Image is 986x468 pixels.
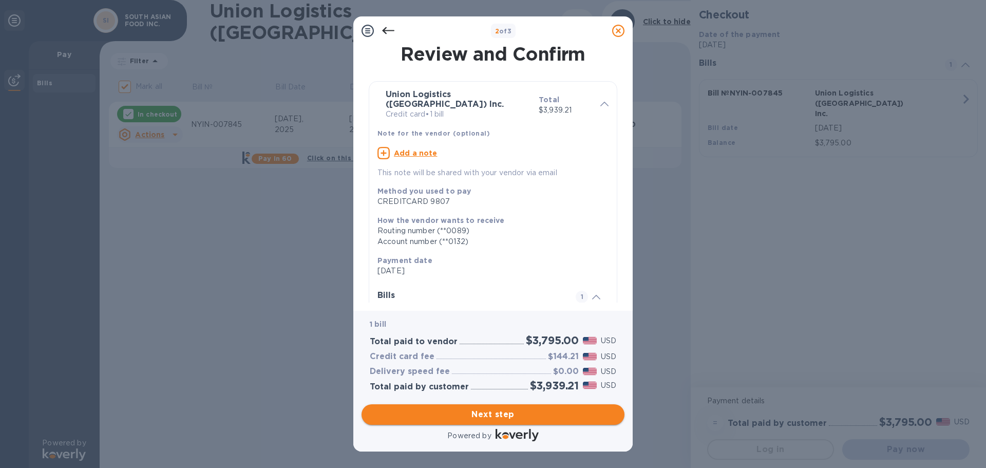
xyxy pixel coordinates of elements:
p: USD [601,366,616,377]
span: 1 [576,291,588,303]
h3: Credit card fee [370,352,434,362]
p: USD [601,351,616,362]
b: Note for the vendor (optional) [377,129,490,137]
h3: $0.00 [553,367,579,377]
img: USD [583,353,597,360]
div: Routing number (**0089) [377,226,600,236]
h3: Bills [377,291,563,301]
b: Union Logistics ([GEOGRAPHIC_DATA]) Inc. [386,89,504,109]
h3: Delivery speed fee [370,367,450,377]
img: USD [583,368,597,375]
button: Next step [362,404,624,425]
b: How the vendor wants to receive [377,216,505,224]
h3: $144.21 [548,352,579,362]
img: USD [583,382,597,389]
h2: $3,795.00 [526,334,579,347]
h1: Review and Confirm [367,43,619,65]
p: $3,939.21 [539,105,592,116]
h3: Total paid to vendor [370,337,458,347]
p: This note will be shared with your vendor via email [377,167,609,178]
b: Payment date [377,256,432,265]
p: Powered by [447,430,491,441]
b: of 3 [495,27,512,35]
img: USD [583,337,597,344]
div: Union Logistics ([GEOGRAPHIC_DATA]) Inc.Credit card•1 billTotal$3,939.21Note for the vendor (opti... [377,90,609,178]
b: Total [539,96,559,104]
p: USD [601,335,616,346]
p: Credit card • 1 bill [386,109,530,120]
b: 1 bill [370,320,386,328]
div: CREDITCARD 9807 [377,196,600,207]
h2: $3,939.21 [530,379,579,392]
p: USD [601,380,616,391]
u: Add a note [394,149,438,157]
span: 2 [495,27,499,35]
b: Method you used to pay [377,187,471,195]
img: Logo [496,429,539,441]
h3: Total paid by customer [370,382,469,392]
p: [DATE] [377,266,600,276]
span: Next step [370,408,616,421]
div: Account number (**0132) [377,236,600,247]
